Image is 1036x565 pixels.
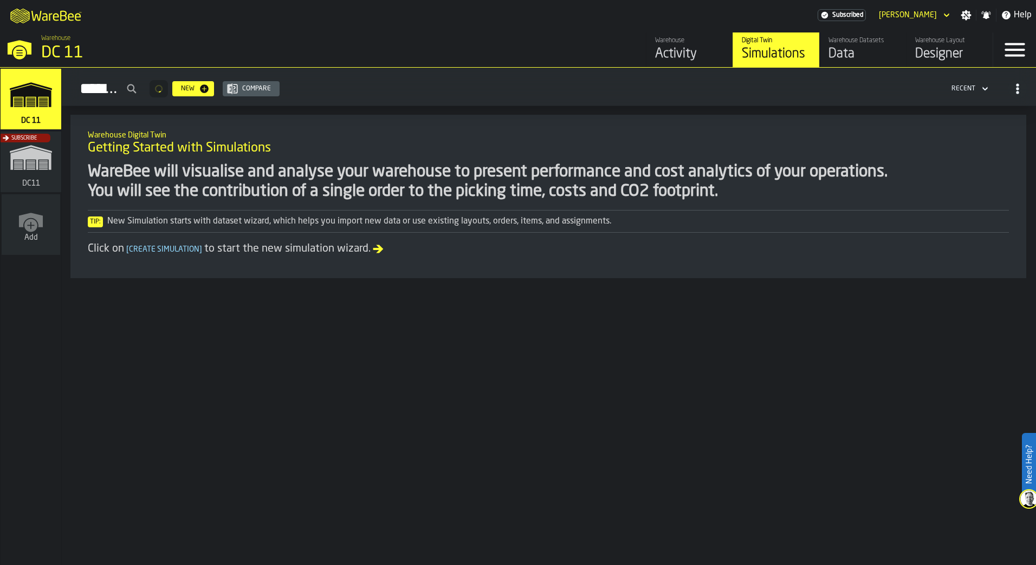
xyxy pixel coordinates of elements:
[915,45,984,63] div: Designer
[1014,9,1032,22] span: Help
[906,32,993,67] a: link-to-/wh/i/2e91095d-d0fa-471d-87cf-b9f7f81665fc/designer
[1023,434,1035,495] label: Need Help?
[879,11,937,19] div: DropdownMenuValue-Njegos Marinovic
[996,9,1036,22] label: button-toggle-Help
[145,80,172,97] div: ButtonLoadMore-Loading...-Prev-First-Last
[646,32,733,67] a: link-to-/wh/i/2e91095d-d0fa-471d-87cf-b9f7f81665fc/feed/
[88,140,271,157] span: Getting Started with Simulations
[655,45,724,63] div: Activity
[199,246,202,253] span: ]
[733,32,819,67] a: link-to-/wh/i/2e91095d-d0fa-471d-87cf-b9f7f81665fc/simulations
[62,68,1036,106] h2: button-Simulations
[655,37,724,44] div: Warehouse
[88,129,1009,140] h2: Sub Title
[238,85,275,93] div: Compare
[1,69,61,132] a: link-to-/wh/i/2e91095d-d0fa-471d-87cf-b9f7f81665fc/simulations
[24,233,38,242] span: Add
[177,85,199,93] div: New
[19,116,43,125] span: DC 11
[41,35,70,42] span: Warehouse
[88,162,1009,201] div: WareBee will visualise and analyse your warehouse to present performance and cost analytics of yo...
[818,9,866,21] a: link-to-/wh/i/2e91095d-d0fa-471d-87cf-b9f7f81665fc/settings/billing
[828,37,897,44] div: Warehouse Datasets
[88,241,1009,257] div: Click on to start the new simulation wizard.
[70,115,1026,278] div: ItemListCard-
[951,85,975,93] div: DropdownMenuValue-4
[819,32,906,67] a: link-to-/wh/i/2e91095d-d0fa-471d-87cf-b9f7f81665fc/data
[818,9,866,21] div: Menu Subscription
[875,9,952,22] div: DropdownMenuValue-Njegos Marinovic
[976,10,996,21] label: button-toggle-Notifications
[742,45,811,63] div: Simulations
[79,123,1018,162] div: title-Getting Started with Simulations
[223,81,280,96] button: button-Compare
[742,37,811,44] div: Digital Twin
[88,216,103,227] span: Tip:
[828,45,897,63] div: Data
[41,43,334,63] div: DC 11
[11,135,37,141] span: Subscribe
[126,246,129,253] span: [
[947,82,990,95] div: DropdownMenuValue-4
[172,81,214,96] button: button-New
[2,194,60,257] a: link-to-/wh/new
[993,32,1036,67] label: button-toggle-Menu
[1,132,61,194] a: link-to-/wh/i/b603843f-e36f-4666-a07f-cf521b81b4ce/simulations
[124,246,204,253] span: Create Simulation
[88,215,1009,228] div: New Simulation starts with dataset wizard, which helps you import new data or use existing layout...
[832,11,863,19] span: Subscribed
[956,10,976,21] label: button-toggle-Settings
[915,37,984,44] div: Warehouse Layout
